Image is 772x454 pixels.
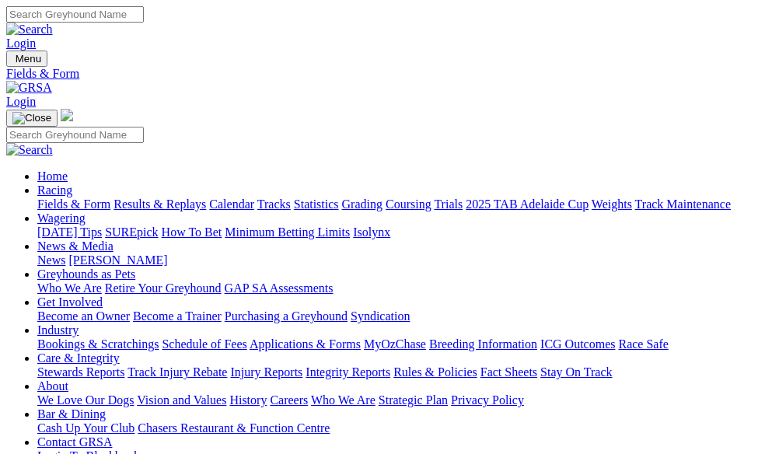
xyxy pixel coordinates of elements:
span: Menu [16,53,41,65]
button: Toggle navigation [6,51,47,67]
a: Grading [342,197,383,211]
div: Care & Integrity [37,365,766,379]
a: Coursing [386,197,431,211]
a: Results & Replays [114,197,206,211]
div: About [37,393,766,407]
a: Isolynx [353,225,390,239]
div: Greyhounds as Pets [37,281,766,295]
div: Racing [37,197,766,211]
a: GAP SA Assessments [225,281,334,295]
a: Chasers Restaurant & Function Centre [138,421,330,435]
a: Get Involved [37,295,103,309]
img: Search [6,143,53,157]
a: [DATE] Tips [37,225,102,239]
a: Track Injury Rebate [128,365,227,379]
a: Fact Sheets [480,365,537,379]
a: Fields & Form [6,67,766,81]
a: Care & Integrity [37,351,120,365]
a: Greyhounds as Pets [37,267,135,281]
input: Search [6,6,144,23]
a: 2025 TAB Adelaide Cup [466,197,589,211]
img: logo-grsa-white.png [61,109,73,121]
a: Login [6,95,36,108]
a: History [229,393,267,407]
a: Login [6,37,36,50]
a: ICG Outcomes [540,337,615,351]
a: Contact GRSA [37,435,112,449]
div: Industry [37,337,766,351]
a: Bar & Dining [37,407,106,421]
a: Track Maintenance [635,197,731,211]
a: Stay On Track [540,365,612,379]
div: Wagering [37,225,766,239]
a: Calendar [209,197,254,211]
a: Integrity Reports [306,365,390,379]
a: News & Media [37,239,114,253]
div: Bar & Dining [37,421,766,435]
button: Toggle navigation [6,110,58,127]
div: Get Involved [37,309,766,323]
a: Rules & Policies [393,365,477,379]
div: News & Media [37,253,766,267]
a: Minimum Betting Limits [225,225,350,239]
a: Trials [434,197,463,211]
a: Weights [592,197,632,211]
a: How To Bet [162,225,222,239]
a: Statistics [294,197,339,211]
a: Strategic Plan [379,393,448,407]
a: Applications & Forms [250,337,361,351]
a: Race Safe [618,337,668,351]
a: Cash Up Your Club [37,421,134,435]
a: Syndication [351,309,410,323]
a: Privacy Policy [451,393,524,407]
a: We Love Our Dogs [37,393,134,407]
a: News [37,253,65,267]
a: [PERSON_NAME] [68,253,167,267]
a: Fields & Form [37,197,110,211]
a: Become a Trainer [133,309,222,323]
a: Home [37,169,68,183]
a: Vision and Values [137,393,226,407]
a: Tracks [257,197,291,211]
a: Industry [37,323,79,337]
a: Stewards Reports [37,365,124,379]
a: Bookings & Scratchings [37,337,159,351]
a: Become an Owner [37,309,130,323]
a: Breeding Information [429,337,537,351]
a: MyOzChase [364,337,426,351]
img: GRSA [6,81,52,95]
a: About [37,379,68,393]
a: Purchasing a Greyhound [225,309,348,323]
a: Injury Reports [230,365,302,379]
a: Careers [270,393,308,407]
a: Who We Are [311,393,376,407]
a: Who We Are [37,281,102,295]
a: Retire Your Greyhound [105,281,222,295]
img: Close [12,112,51,124]
input: Search [6,127,144,143]
img: Search [6,23,53,37]
a: Wagering [37,211,86,225]
a: Schedule of Fees [162,337,246,351]
a: Racing [37,183,72,197]
a: SUREpick [105,225,158,239]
